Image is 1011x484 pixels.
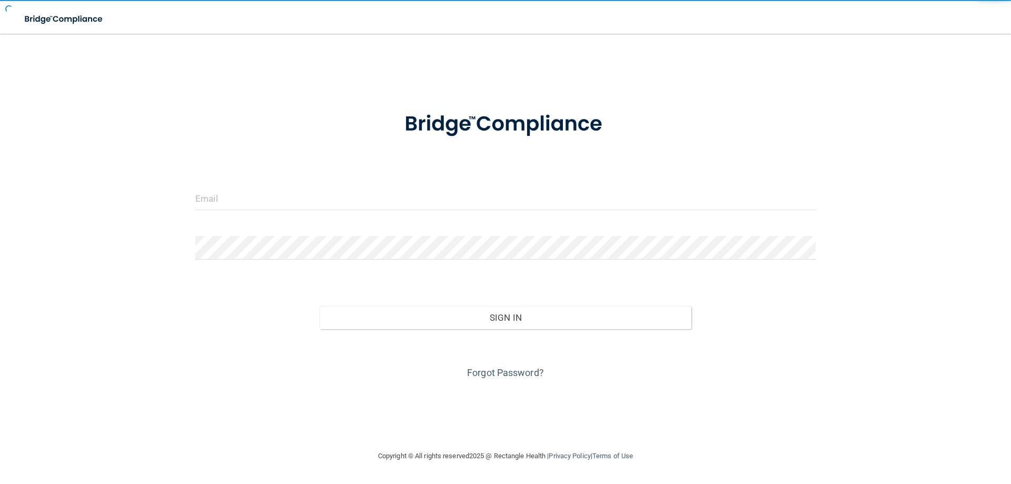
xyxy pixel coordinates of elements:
a: Forgot Password? [467,367,544,378]
a: Privacy Policy [549,452,590,460]
a: Terms of Use [592,452,633,460]
img: bridge_compliance_login_screen.278c3ca4.svg [383,97,628,152]
div: Copyright © All rights reserved 2025 @ Rectangle Health | | [313,439,698,473]
input: Email [195,186,816,210]
button: Sign In [320,306,692,329]
img: bridge_compliance_login_screen.278c3ca4.svg [16,8,113,30]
